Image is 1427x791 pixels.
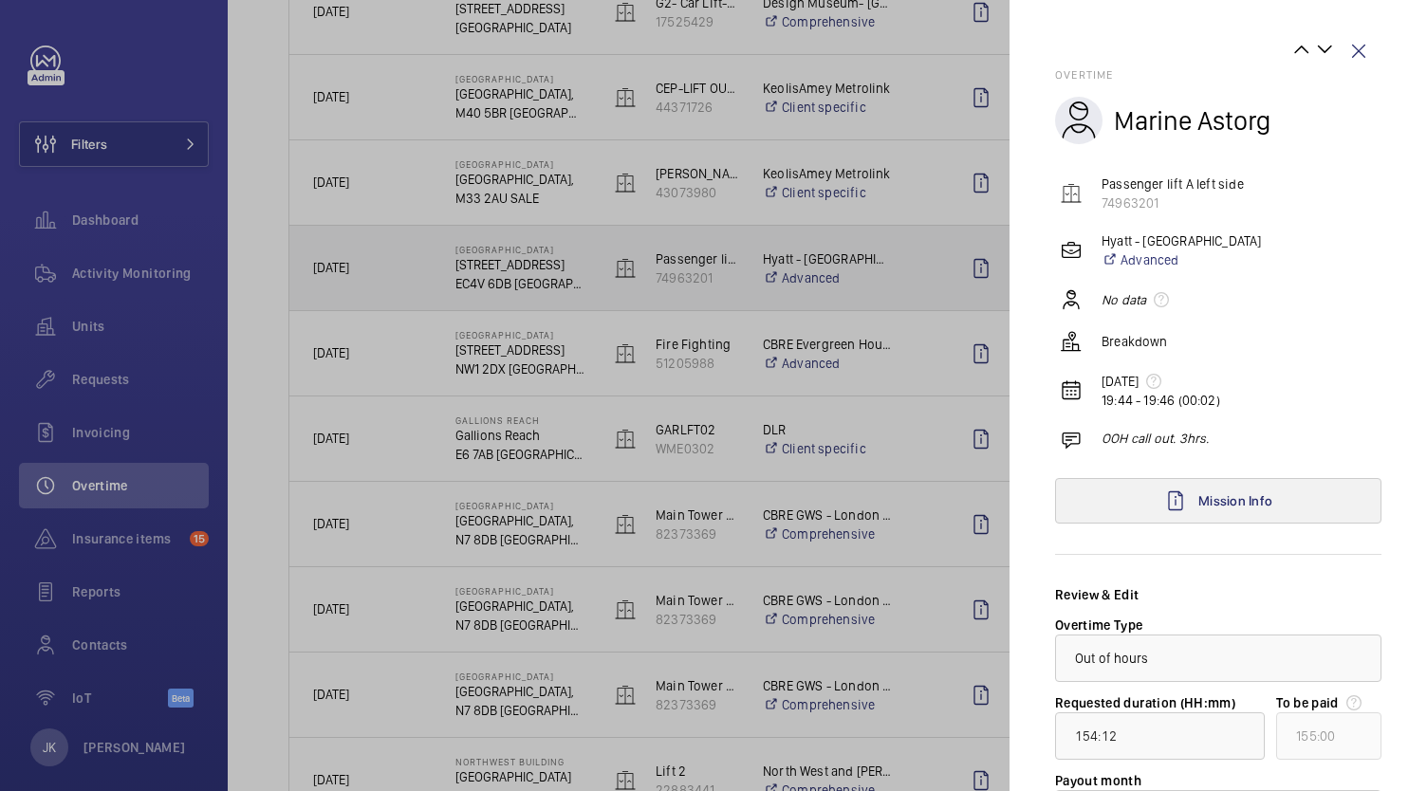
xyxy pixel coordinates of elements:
em: No data [1102,290,1146,309]
a: Mission Info [1055,478,1381,524]
img: elevator.svg [1060,182,1083,205]
label: Requested duration (HH:mm) [1055,695,1235,710]
input: function Mt(){if((0,e.mK)(Ge),Ge.value===S)throw new n.buA(-950,null);return Ge.value} [1055,712,1265,760]
p: Passenger lift A left side [1102,175,1244,193]
a: Advanced [1102,250,1262,269]
h2: Marine Astorg [1114,103,1270,138]
label: To be paid [1276,693,1381,712]
p: 74963201 [1102,193,1244,212]
p: OOH call out. 3hrs. [1102,429,1209,448]
p: 19:44 - 19:46 (00:02) [1102,391,1220,410]
input: undefined [1276,712,1381,760]
label: Payout month [1055,773,1141,788]
p: [DATE] [1102,372,1220,391]
p: Hyatt - [GEOGRAPHIC_DATA] [1102,231,1262,250]
div: Review & Edit [1055,585,1381,604]
label: Overtime Type [1055,617,1143,633]
p: Breakdown [1102,332,1168,351]
span: Out of hours [1075,651,1149,666]
h2: Overtime [1055,68,1381,82]
span: Mission Info [1198,493,1272,508]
